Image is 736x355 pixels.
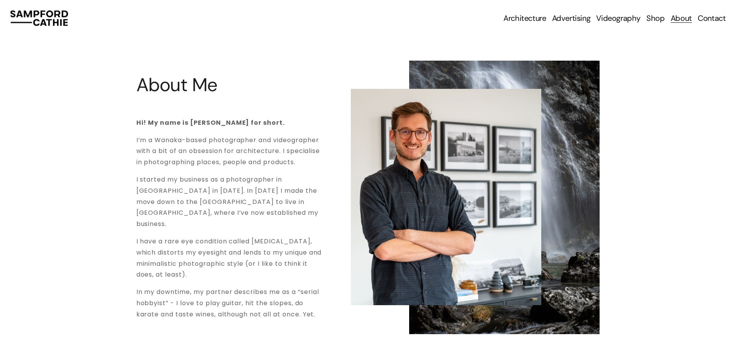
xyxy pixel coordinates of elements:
span: Advertising [552,14,591,23]
a: About [671,13,692,24]
img: Sampford Cathie Photo + Video [10,10,68,26]
p: I started my business as a photographer in [GEOGRAPHIC_DATA] in [DATE]. In [DATE] I made the move... [136,174,327,230]
a: Contact [698,13,726,24]
h1: About Me [136,75,327,95]
a: Shop [646,13,665,24]
a: Videography [596,13,641,24]
a: folder dropdown [503,13,546,24]
a: folder dropdown [552,13,591,24]
p: In my downtime, my partner describes me as a “serial hobbyist” - I love to play guitar, hit the s... [136,287,327,320]
p: I’m a Wanaka-based photographer and videographer with a bit of an obsession for architecture. I s... [136,135,327,168]
strong: Hi! My name is [PERSON_NAME] for short. [136,118,285,127]
p: I have a rare eye condition called [MEDICAL_DATA], which distorts my eyesight and lends to my uni... [136,236,327,280]
span: Architecture [503,14,546,23]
